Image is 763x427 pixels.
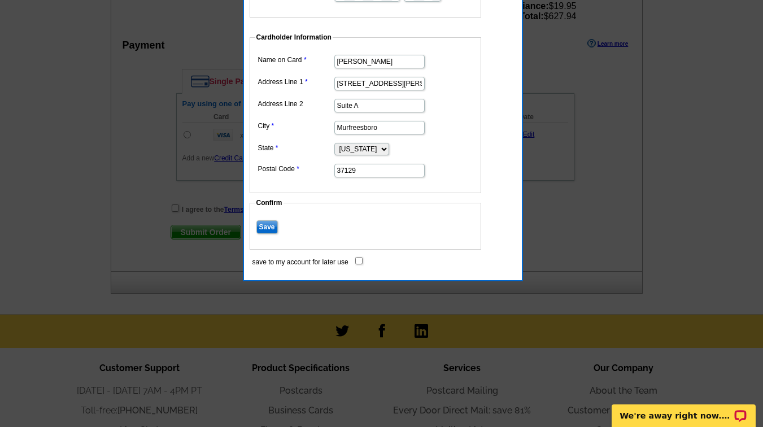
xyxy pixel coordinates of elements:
[255,32,333,42] legend: Cardholder Information
[258,164,333,174] label: Postal Code
[604,391,763,427] iframe: LiveChat chat widget
[258,121,333,131] label: City
[258,99,333,109] label: Address Line 2
[258,77,333,87] label: Address Line 1
[258,143,333,153] label: State
[252,257,348,267] label: save to my account for later use
[255,198,284,208] legend: Confirm
[256,220,278,234] input: Save
[258,55,333,65] label: Name on Card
